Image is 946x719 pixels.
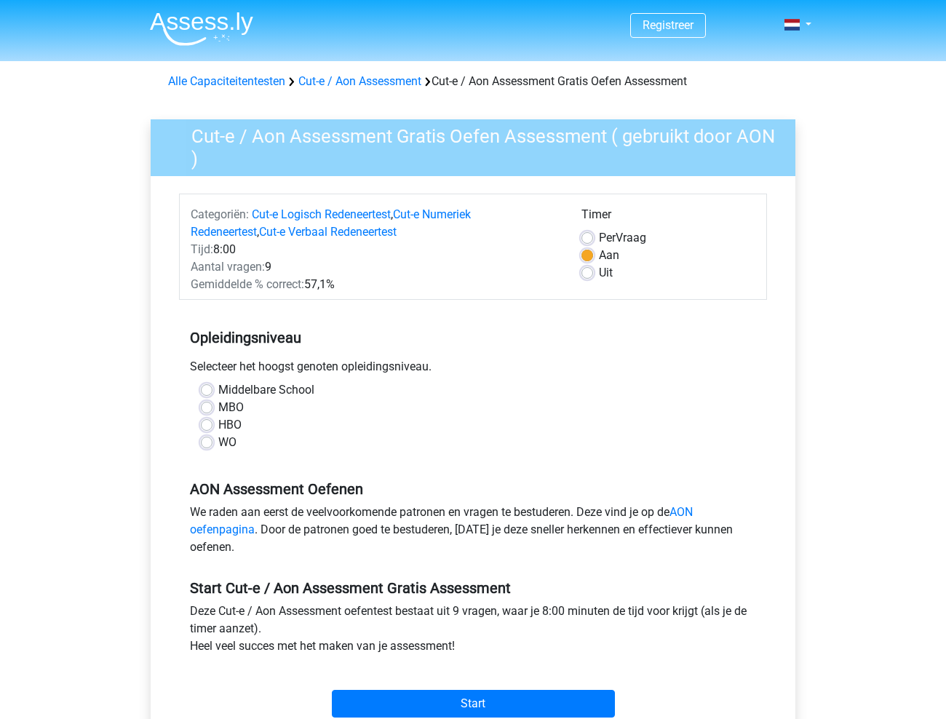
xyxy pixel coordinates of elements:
[218,434,236,451] label: WO
[191,277,304,291] span: Gemiddelde % correct:
[218,399,244,416] label: MBO
[252,207,391,221] a: Cut-e Logisch Redeneertest
[180,206,571,241] div: , ,
[190,579,756,597] h5: Start Cut-e / Aon Assessment Gratis Assessment
[191,242,213,256] span: Tijd:
[332,690,615,718] input: Start
[190,480,756,498] h5: AON Assessment Oefenen
[168,74,285,88] a: Alle Capaciteitentesten
[643,18,693,32] a: Registreer
[191,207,471,239] a: Cut-e Numeriek Redeneertest
[180,276,571,293] div: 57,1%
[150,12,253,46] img: Assessly
[191,260,265,274] span: Aantal vragen:
[581,206,755,229] div: Timer
[191,207,249,221] span: Categoriën:
[599,229,646,247] label: Vraag
[180,258,571,276] div: 9
[218,416,242,434] label: HBO
[599,247,619,264] label: Aan
[190,323,756,352] h5: Opleidingsniveau
[190,505,693,536] a: AON oefenpagina
[179,358,767,381] div: Selecteer het hoogst genoten opleidingsniveau.
[179,504,767,562] div: We raden aan eerst de veelvoorkomende patronen en vragen te bestuderen. Deze vind je op de . Door...
[180,241,571,258] div: 8:00
[259,225,397,239] a: Cut-e Verbaal Redeneertest
[298,74,421,88] a: Cut-e / Aon Assessment
[162,73,784,90] div: Cut-e / Aon Assessment Gratis Oefen Assessment
[174,119,784,170] h3: Cut-e / Aon Assessment Gratis Oefen Assessment ( gebruikt door AON )
[599,231,616,245] span: Per
[179,603,767,661] div: Deze Cut-e / Aon Assessment oefentest bestaat uit 9 vragen, waar je 8:00 minuten de tijd voor kri...
[599,264,613,282] label: Uit
[218,381,314,399] label: Middelbare School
